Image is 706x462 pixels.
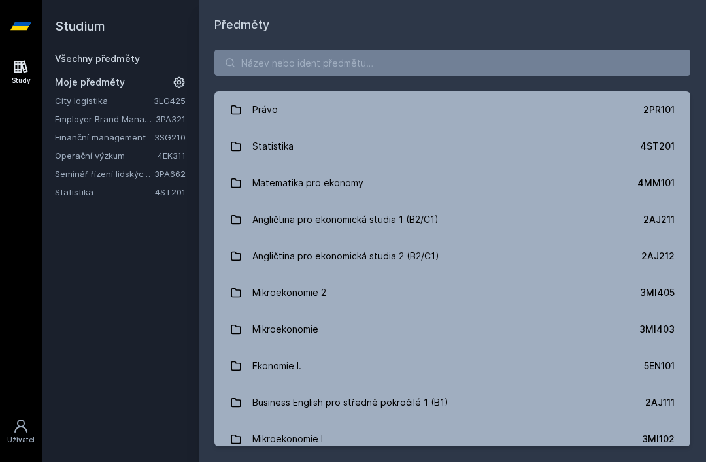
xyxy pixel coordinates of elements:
a: Právo 2PR101 [214,91,690,128]
input: Název nebo ident předmětu… [214,50,690,76]
a: Mikroekonomie 2 3MI405 [214,274,690,311]
div: Mikroekonomie 2 [252,280,326,306]
div: 2AJ212 [641,250,675,263]
div: Angličtina pro ekonomická studia 2 (B2/C1) [252,243,439,269]
div: 3MI405 [640,286,675,299]
a: Finanční management [55,131,154,144]
div: Ekonomie I. [252,353,301,379]
a: Všechny předměty [55,53,140,64]
div: Matematika pro ekonomy [252,170,363,196]
h1: Předměty [214,16,690,34]
a: Mikroekonomie I 3MI102 [214,421,690,457]
div: 3MI102 [642,433,675,446]
a: 3PA321 [156,114,186,124]
div: 2AJ211 [643,213,675,226]
div: 4MM101 [637,176,675,190]
a: Uživatel [3,412,39,452]
span: Moje předměty [55,76,125,89]
a: Business English pro středně pokročilé 1 (B1) 2AJ111 [214,384,690,421]
a: Angličtina pro ekonomická studia 2 (B2/C1) 2AJ212 [214,238,690,274]
a: Statistika 4ST201 [214,128,690,165]
a: Mikroekonomie 3MI403 [214,311,690,348]
a: 3SG210 [154,132,186,142]
a: City logistika [55,94,154,107]
div: 2PR101 [643,103,675,116]
div: 3MI403 [639,323,675,336]
a: 3LG425 [154,95,186,106]
a: Angličtina pro ekonomická studia 1 (B2/C1) 2AJ211 [214,201,690,238]
div: Study [12,76,31,86]
a: 4EK311 [158,150,186,161]
div: Statistika [252,133,294,159]
div: Mikroekonomie I [252,426,323,452]
a: Operační výzkum [55,149,158,162]
a: Employer Brand Management [55,112,156,125]
div: Právo [252,97,278,123]
a: 3PA662 [154,169,186,179]
div: 2AJ111 [645,396,675,409]
div: 5EN101 [644,359,675,372]
div: Mikroekonomie [252,316,318,342]
div: 4ST201 [640,140,675,153]
a: 4ST201 [155,187,186,197]
div: Angličtina pro ekonomická studia 1 (B2/C1) [252,206,439,233]
div: Uživatel [7,435,35,445]
div: Business English pro středně pokročilé 1 (B1) [252,389,448,416]
a: Matematika pro ekonomy 4MM101 [214,165,690,201]
a: Statistika [55,186,155,199]
a: Ekonomie I. 5EN101 [214,348,690,384]
a: Study [3,52,39,92]
a: Seminář řízení lidských zdrojů (anglicky) [55,167,154,180]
